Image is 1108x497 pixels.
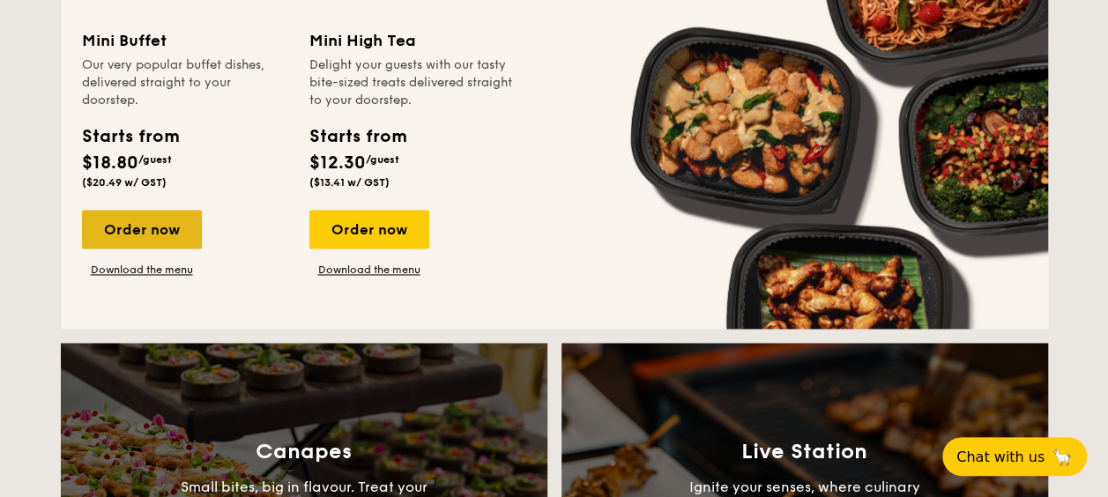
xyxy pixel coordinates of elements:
[309,152,366,174] span: $12.30
[309,263,429,277] a: Download the menu
[82,210,202,248] div: Order now
[1052,447,1073,467] span: 🦙
[82,28,288,53] div: Mini Buffet
[82,176,167,189] span: ($20.49 w/ GST)
[309,176,390,189] span: ($13.41 w/ GST)
[309,210,429,248] div: Order now
[309,123,405,150] div: Starts from
[82,263,202,277] a: Download the menu
[138,153,172,166] span: /guest
[82,123,178,150] div: Starts from
[256,439,352,464] h3: Canapes
[309,56,516,109] div: Delight your guests with our tasty bite-sized treats delivered straight to your doorstep.
[309,28,516,53] div: Mini High Tea
[82,152,138,174] span: $18.80
[366,153,399,166] span: /guest
[82,56,288,109] div: Our very popular buffet dishes, delivered straight to your doorstep.
[956,449,1045,465] span: Chat with us
[741,439,867,464] h3: Live Station
[942,437,1087,476] button: Chat with us🦙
